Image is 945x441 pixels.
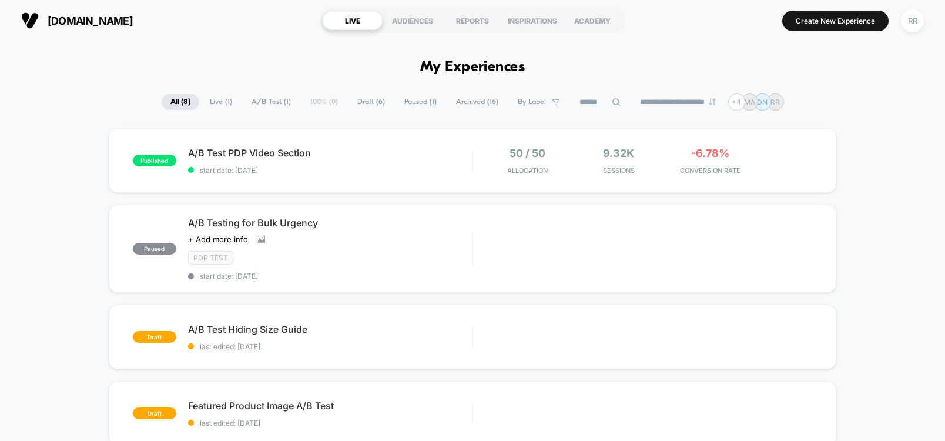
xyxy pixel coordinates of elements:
span: draft [133,331,176,343]
button: Create New Experience [782,11,889,31]
img: Visually logo [21,12,39,29]
span: 50 / 50 [510,147,545,159]
span: By Label [518,98,546,106]
span: last edited: [DATE] [188,342,472,351]
div: ACADEMY [562,11,622,30]
div: REPORTS [443,11,502,30]
span: PDP Test [188,251,233,265]
span: paused [133,243,176,255]
span: CONVERSION RATE [668,166,753,175]
span: All ( 8 ) [162,94,199,110]
span: A/B Test PDP Video Section [188,147,472,159]
p: RR [770,98,780,106]
span: [DOMAIN_NAME] [48,15,133,27]
span: draft [133,407,176,419]
span: Paused ( 1 ) [396,94,445,110]
p: MA [744,98,755,106]
span: A/B Testing for Bulk Urgency [188,217,472,229]
span: 9.32k [603,147,634,159]
span: Archived ( 16 ) [447,94,507,110]
span: start date: [DATE] [188,272,472,280]
span: Draft ( 6 ) [348,94,394,110]
span: -6.78% [691,147,729,159]
span: A/B Test ( 1 ) [243,94,300,110]
button: [DOMAIN_NAME] [18,11,136,30]
div: INSPIRATIONS [502,11,562,30]
p: DN [757,98,768,106]
span: Sessions [576,166,661,175]
span: + Add more info [188,235,248,244]
div: AUDIENCES [383,11,443,30]
span: A/B Test Hiding Size Guide [188,323,472,335]
div: RR [901,9,924,32]
span: Allocation [507,166,548,175]
span: start date: [DATE] [188,166,472,175]
span: Live ( 1 ) [201,94,241,110]
img: end [709,98,716,105]
div: + 4 [728,93,745,111]
span: Featured Product Image A/B Test [188,400,472,412]
h1: My Experiences [420,59,525,76]
span: last edited: [DATE] [188,419,472,427]
button: RR [897,9,927,33]
span: published [133,155,176,166]
div: LIVE [323,11,383,30]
